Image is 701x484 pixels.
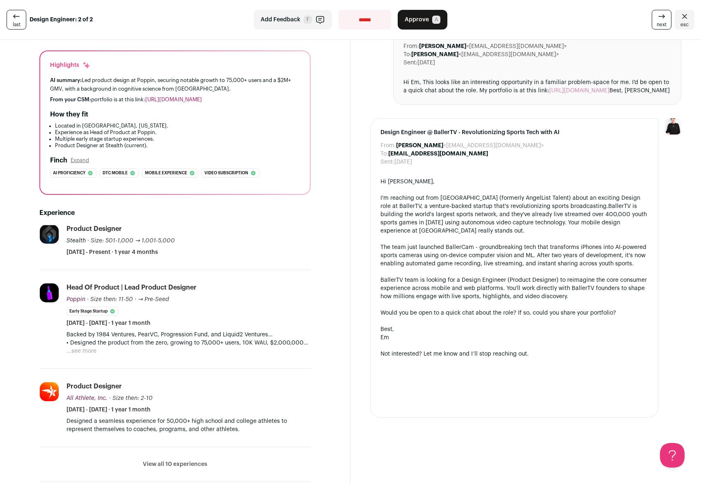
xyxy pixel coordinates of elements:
[405,16,429,24] span: Approve
[403,50,411,59] dt: To:
[665,118,681,135] img: 9240684-medium_jpg
[657,21,667,28] span: next
[680,21,689,28] span: esc
[394,158,412,166] dd: [DATE]
[13,21,21,28] span: last
[145,169,187,177] span: Mobile experience
[549,88,609,94] a: [URL][DOMAIN_NAME]
[380,150,388,158] dt: To:
[55,123,300,129] li: Located in [GEOGRAPHIC_DATA], [US_STATE].
[66,406,151,414] span: [DATE] - [DATE] · 1 year 1 month
[254,10,332,30] button: Add Feedback F
[30,16,93,24] strong: Design Engineer: 2 of 2
[66,283,197,292] div: Head of Product | Lead Product Designer
[380,194,648,235] div: BallerTV is building the world's largest sports network, and they've already live streamed over 4...
[66,347,96,355] button: ...see more
[40,283,59,302] img: 3e98a4ffb5c2edb34a04d0bea5ca4fe5141f62cd1581edfea565321a6ee8ccaa.jpg
[380,195,640,209] span: I'm reaching out from [GEOGRAPHIC_DATA] (formerly AngelList Talent) about an exciting Design role...
[50,155,67,165] h2: Finch
[66,382,122,391] div: Product Designer
[403,78,671,95] div: Hi Em, This looks like an interesting opportunity in a familiar problem-space for me. I'd be open...
[40,225,59,244] img: 84a618b666e3183e24e7929267359bc79dc23da9ce88fd91280ac4f7be58f075.jpg
[419,42,567,50] dd: <[EMAIL_ADDRESS][DOMAIN_NAME]>
[380,243,648,268] div: The team just launched BallerCam - groundbreaking tech that transforms iPhones into AI-powered sp...
[652,10,671,30] a: next
[55,142,300,149] li: Product Designer at Stealth (current).
[380,350,648,358] div: Not interested? Let me know and I’ll stop reaching out.
[675,10,694,30] a: Close
[66,297,85,302] span: Poppin
[380,178,648,186] div: Hi [PERSON_NAME],
[380,158,394,166] dt: Sent:
[145,97,202,102] a: [URL][DOMAIN_NAME]
[396,143,443,148] b: [PERSON_NAME]
[261,16,300,24] span: Add Feedback
[55,136,300,142] li: Multiple early stage startup experiences.
[66,224,122,233] div: Product Designer
[380,325,648,333] div: Best,
[50,97,91,102] span: From your CSM:
[204,169,248,177] span: Video subscription
[40,382,59,401] img: 3573994c6fbf95e894af5e14c2cfb7d86b98cee8c20148914b1b9d8c11ae9035.jpg
[304,16,312,24] span: F
[109,395,153,401] span: · Size then: 2-10
[432,16,440,24] span: A
[103,169,128,177] span: Dtc mobile
[66,319,151,327] span: [DATE] - [DATE] · 1 year 1 month
[419,43,466,49] b: [PERSON_NAME]
[50,78,82,83] span: AI summary:
[53,169,85,177] span: Ai proficiency
[55,129,300,136] li: Experience as Head of Product at Poppin.
[50,61,91,69] div: Highlights
[66,417,311,434] p: Designed a seamless experience for 50,000+ high school and college athletes to represent themselv...
[50,96,300,103] div: portfolio is at this link:
[50,76,300,93] div: Led product design at Poppin, securing notable growth to 75,000+ users and a $2M+ GMV, with a bac...
[87,238,175,244] span: · Size: 501-1,000 → 1,001-5,000
[135,295,136,304] span: ·
[138,297,169,302] span: → Pre-Seed
[396,142,544,150] dd: <[EMAIL_ADDRESS][DOMAIN_NAME]>
[380,309,648,317] div: Would you be open to a quick chat about the role? If so, could you share your portfolio?
[66,339,311,347] p: • Designed the product from the zero, growing to 75,000+ users, 10K WAU, $2,000,000 + GMV. Secure...
[66,307,119,316] li: Early Stage Startup
[380,276,648,301] div: BallerTV team is looking for a Design Engineer (Product Designer) to reimagine the core consumer ...
[660,443,685,468] iframe: Help Scout Beacon - Open
[403,59,417,67] dt: Sent:
[66,395,108,401] span: All Athlete, Inc.
[66,248,158,256] span: [DATE] - Present · 1 year 4 months
[7,10,26,30] a: last
[39,208,311,218] h2: Experience
[50,110,88,119] h2: How they fit
[411,50,559,59] dd: <[EMAIL_ADDRESS][DOMAIN_NAME]>
[66,238,86,244] span: Stealth
[411,52,458,57] b: [PERSON_NAME]
[380,333,648,342] div: Em
[143,460,207,468] button: View all 10 experiences
[403,42,419,50] dt: From:
[87,297,133,302] span: · Size then: 11-50
[66,331,311,339] p: Backed by 1984 Ventures, PearVC, Progression Fund, and Liquid2 Ventures…
[388,151,488,157] b: [EMAIL_ADDRESS][DOMAIN_NAME]
[380,128,648,137] span: Design Engineer @ BallerTV - Revolutionizing Sports Tech with AI
[398,10,447,30] button: Approve A
[417,59,435,67] dd: [DATE]
[380,142,396,150] dt: From:
[71,157,89,164] button: Expand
